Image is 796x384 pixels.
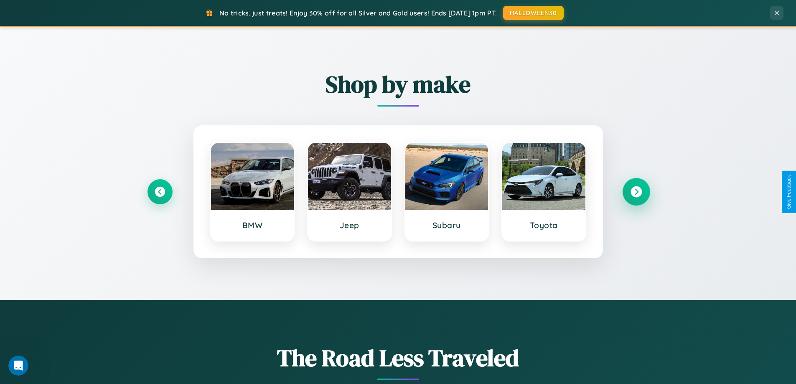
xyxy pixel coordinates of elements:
h3: BMW [219,220,286,230]
div: Give Feedback [786,175,792,209]
span: No tricks, just treats! Enjoy 30% off for all Silver and Gold users! Ends [DATE] 1pm PT. [219,9,497,17]
h3: Jeep [316,220,383,230]
button: HALLOWEEN30 [503,6,564,20]
h1: The Road Less Traveled [148,342,649,374]
h3: Toyota [511,220,577,230]
iframe: Intercom live chat [8,356,28,376]
h3: Subaru [414,220,480,230]
h2: Shop by make [148,68,649,100]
